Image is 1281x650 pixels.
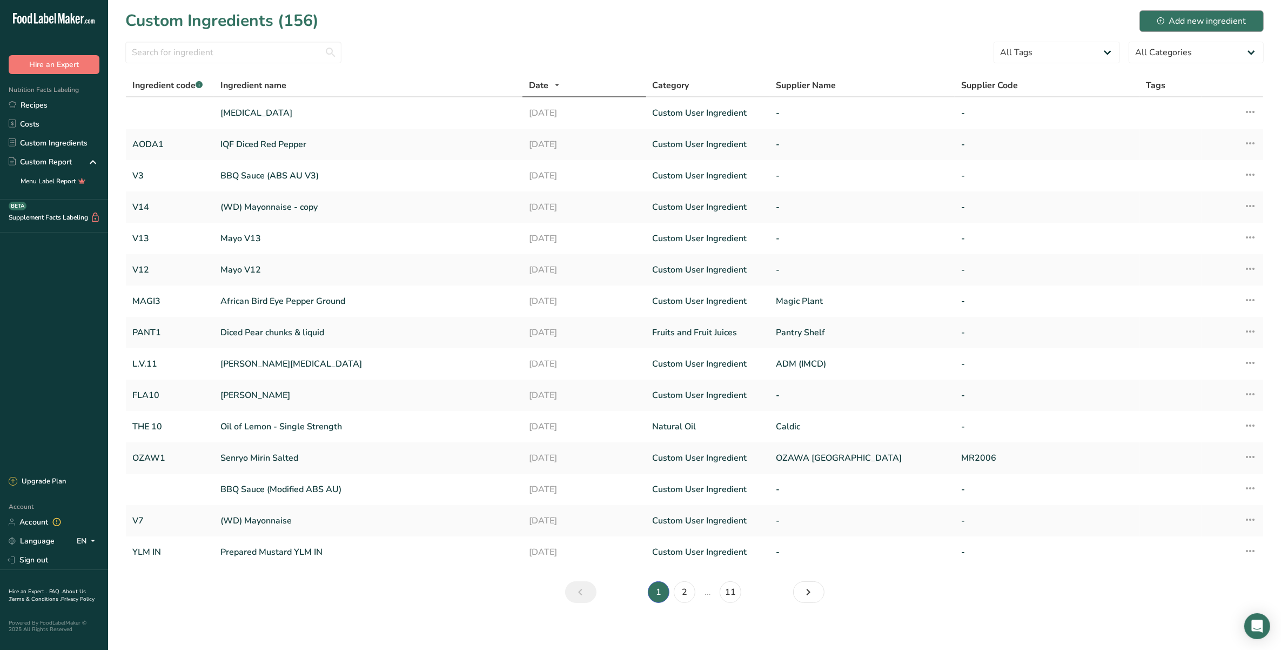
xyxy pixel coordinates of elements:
[529,107,639,120] a: [DATE]
[653,452,763,465] a: Custom User Ingredient
[220,138,516,151] a: IQF Diced Red Pepper
[529,295,639,308] a: [DATE]
[132,357,207,370] a: L.V.11
[132,514,207,527] a: V7
[529,357,639,370] a: [DATE]
[132,546,207,559] a: YLM IN
[961,483,1134,496] a: -
[961,107,1134,120] a: -
[220,169,516,182] a: BBQ Sauce (ABS AU V3)
[961,514,1134,527] a: -
[132,169,207,182] a: V3
[653,201,763,214] a: Custom User Ingredient
[220,326,516,339] a: Diced Pear chunks & liquid
[132,389,207,402] a: FLA10
[529,483,639,496] a: [DATE]
[776,201,948,214] a: -
[776,107,948,120] a: -
[125,9,319,33] h1: Custom Ingredients (156)
[9,476,66,487] div: Upgrade Plan
[220,263,516,276] a: Mayo V12
[132,79,203,91] span: Ingredient code
[776,232,948,245] a: -
[9,156,72,168] div: Custom Report
[776,452,948,465] a: OZAWA [GEOGRAPHIC_DATA]
[653,295,763,308] a: Custom User Ingredient
[9,202,26,210] div: BETA
[132,295,207,308] a: MAGI3
[529,420,639,433] a: [DATE]
[529,326,639,339] a: [DATE]
[653,232,763,245] a: Custom User Ingredient
[132,201,207,214] a: V14
[776,357,948,370] a: ADM (IMCD)
[961,326,1134,339] a: -
[9,588,47,595] a: Hire an Expert .
[220,232,516,245] a: Mayo V13
[220,107,516,120] a: [MEDICAL_DATA]
[132,232,207,245] a: V13
[674,581,695,603] a: Page 2.
[220,201,516,214] a: (WD) Mayonnaise - copy
[961,79,1018,92] span: Supplier Code
[220,79,286,92] span: Ingredient name
[9,620,99,633] div: Powered By FoodLabelMaker © 2025 All Rights Reserved
[776,420,948,433] a: Caldic
[529,263,639,276] a: [DATE]
[961,263,1134,276] a: -
[653,169,763,182] a: Custom User Ingredient
[529,79,548,92] span: Date
[776,263,948,276] a: -
[529,389,639,402] a: [DATE]
[132,452,207,465] a: OZAW1
[776,546,948,559] a: -
[565,581,596,603] a: Previous
[1157,15,1246,28] div: Add new ingredient
[961,138,1134,151] a: -
[220,546,516,559] a: Prepared Mustard YLM IN
[125,42,341,63] input: Search for ingredient
[961,389,1134,402] a: -
[220,357,516,370] a: [PERSON_NAME][MEDICAL_DATA]
[1146,79,1166,92] span: Tags
[132,263,207,276] a: V12
[776,389,948,402] a: -
[653,263,763,276] a: Custom User Ingredient
[529,201,639,214] a: [DATE]
[9,55,99,74] button: Hire an Expert
[776,514,948,527] a: -
[961,452,1134,465] a: MR2006
[961,232,1134,245] a: -
[776,138,948,151] a: -
[653,514,763,527] a: Custom User Ingredient
[653,357,763,370] a: Custom User Ingredient
[776,169,948,182] a: -
[653,483,763,496] a: Custom User Ingredient
[961,420,1134,433] a: -
[49,588,62,595] a: FAQ .
[132,326,207,339] a: PANT1
[61,595,95,603] a: Privacy Policy
[776,326,948,339] a: Pantry Shelf
[220,452,516,465] a: Senryo Mirin Salted
[1244,613,1270,639] div: Open Intercom Messenger
[961,357,1134,370] a: -
[1139,10,1264,32] button: Add new ingredient
[220,514,516,527] a: (WD) Mayonnaise
[653,420,763,433] a: Natural Oil
[961,169,1134,182] a: -
[653,326,763,339] a: Fruits and Fruit Juices
[529,514,639,527] a: [DATE]
[529,169,639,182] a: [DATE]
[793,581,824,603] a: Next
[220,483,516,496] a: BBQ Sauce (Modified ABS AU)
[529,546,639,559] a: [DATE]
[9,532,55,550] a: Language
[653,389,763,402] a: Custom User Ingredient
[529,138,639,151] a: [DATE]
[9,595,61,603] a: Terms & Conditions .
[653,107,763,120] a: Custom User Ingredient
[653,79,689,92] span: Category
[653,138,763,151] a: Custom User Ingredient
[132,420,207,433] a: THE 10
